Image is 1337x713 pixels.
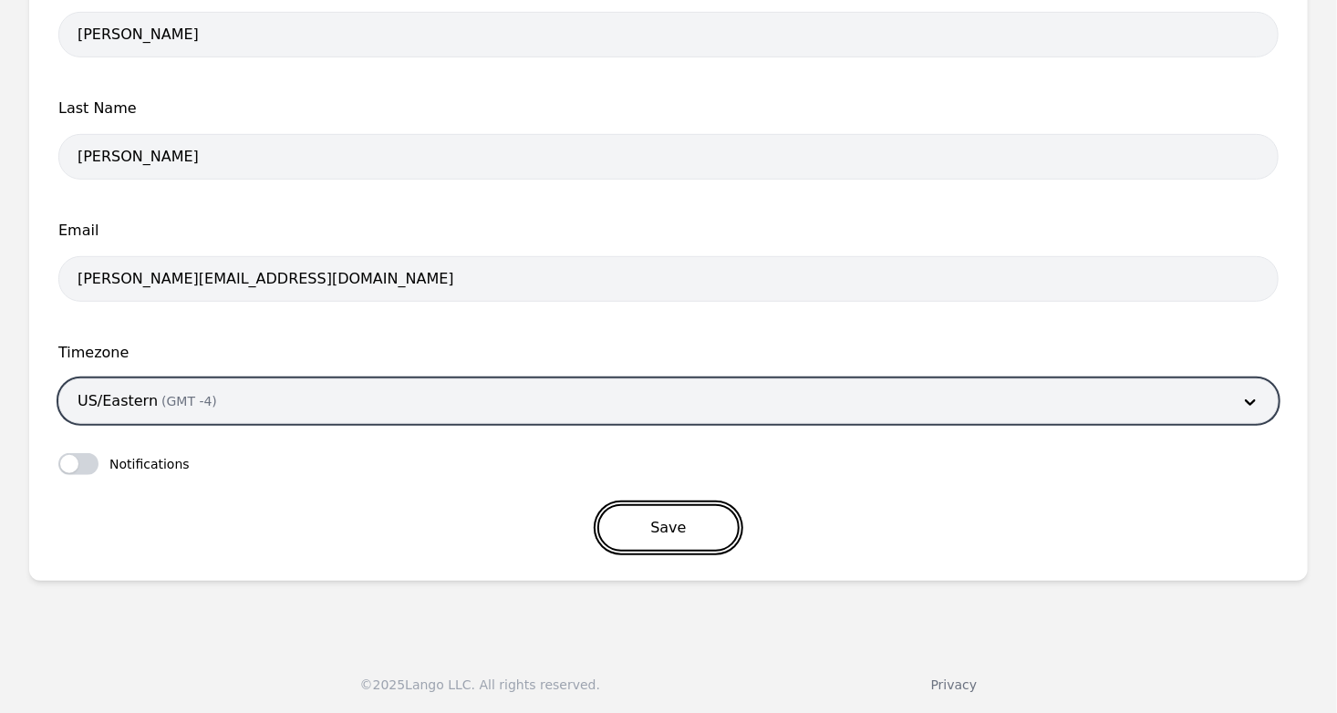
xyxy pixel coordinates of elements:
a: Privacy [931,677,978,692]
span: Email [58,220,1279,242]
span: Notifications [109,455,190,473]
input: Last Name [58,134,1279,180]
input: Email [58,256,1279,302]
span: Last Name [58,98,1279,119]
input: First Name [58,12,1279,57]
button: Save [597,504,739,552]
span: Timezone [58,342,1279,364]
div: © 2025 Lango LLC. All rights reserved. [360,676,600,694]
